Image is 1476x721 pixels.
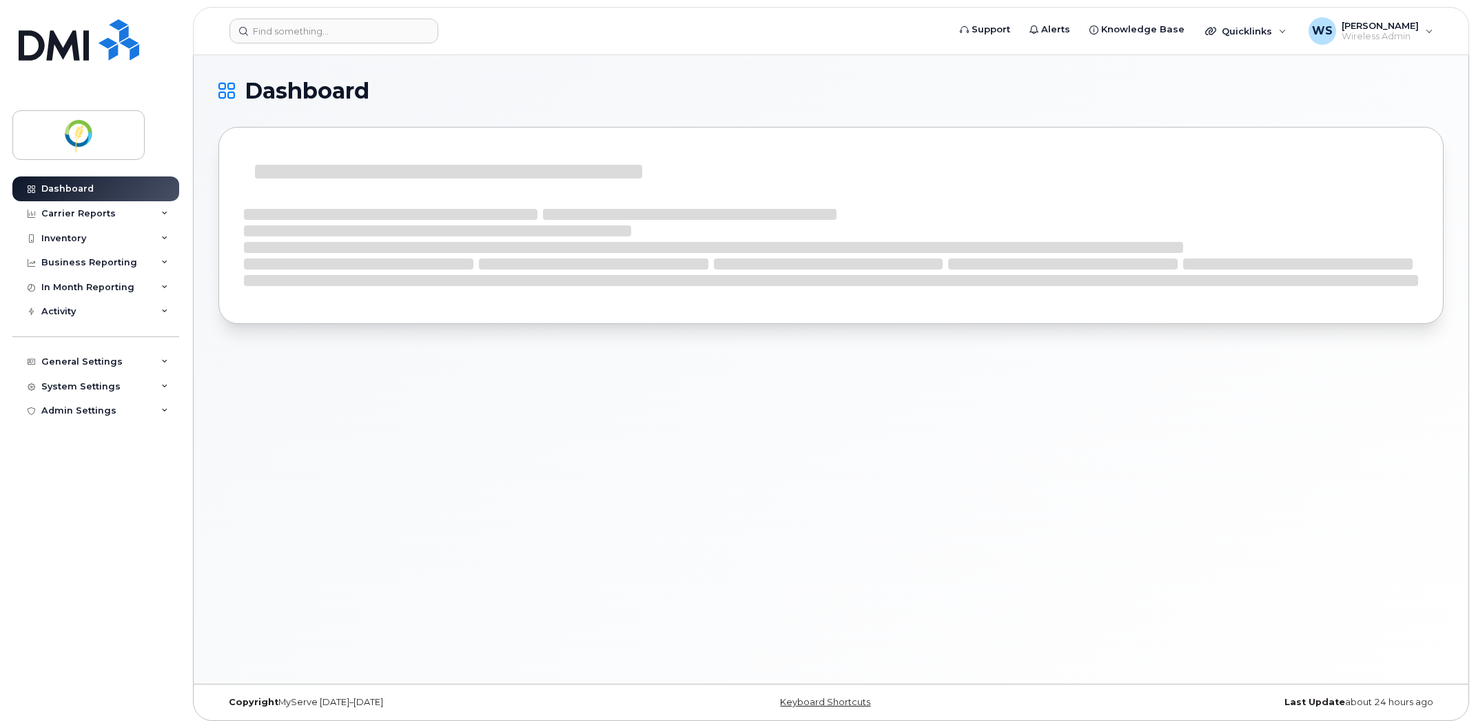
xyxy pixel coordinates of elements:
[780,697,870,707] a: Keyboard Shortcuts
[1284,697,1345,707] strong: Last Update
[229,697,278,707] strong: Copyright
[218,697,627,708] div: MyServe [DATE]–[DATE]
[1035,697,1444,708] div: about 24 hours ago
[245,81,369,101] span: Dashboard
